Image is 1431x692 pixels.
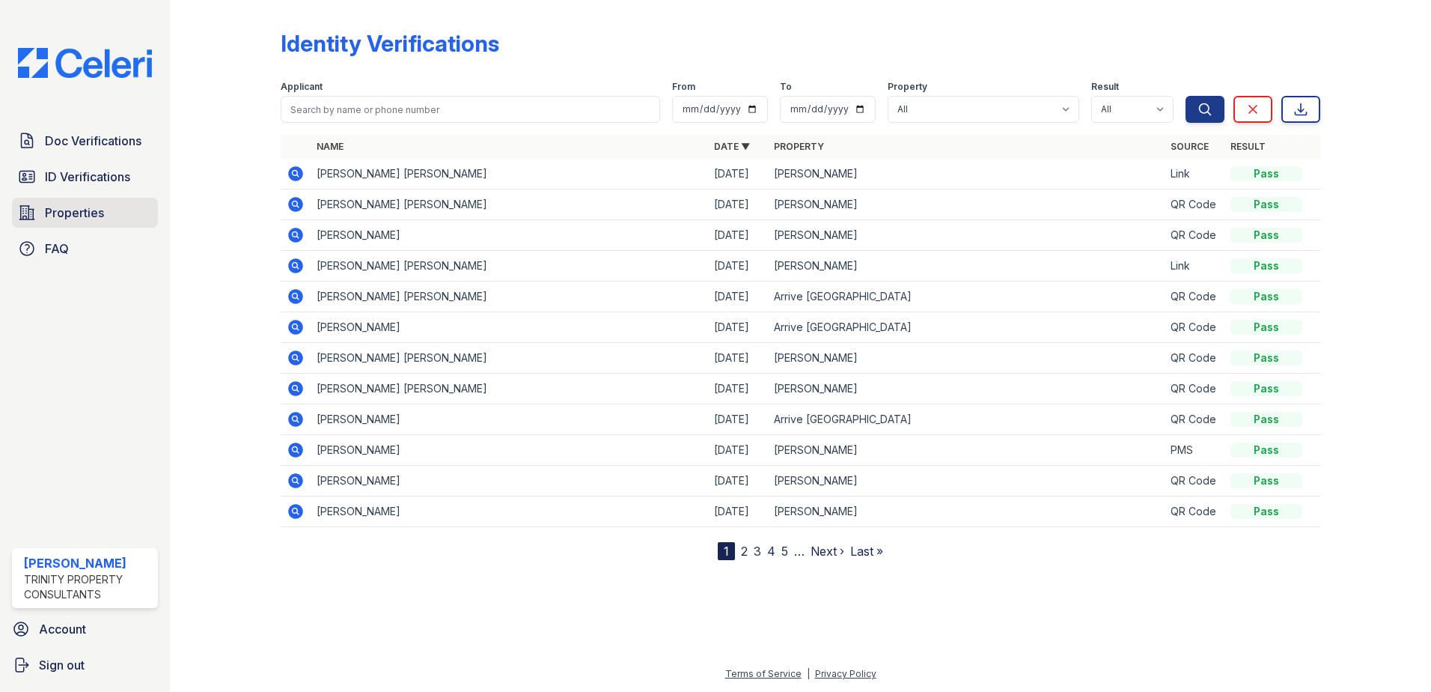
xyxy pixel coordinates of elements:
[815,668,876,679] a: Privacy Policy
[39,620,86,638] span: Account
[1165,497,1224,527] td: QR Code
[1230,412,1302,427] div: Pass
[811,544,844,559] a: Next ›
[768,343,1165,374] td: [PERSON_NAME]
[708,251,768,282] td: [DATE]
[311,251,708,282] td: [PERSON_NAME] [PERSON_NAME]
[12,126,158,156] a: Doc Verifications
[311,189,708,220] td: [PERSON_NAME] [PERSON_NAME]
[768,466,1165,497] td: [PERSON_NAME]
[1230,228,1302,243] div: Pass
[311,220,708,251] td: [PERSON_NAME]
[774,141,824,152] a: Property
[317,141,344,152] a: Name
[708,497,768,527] td: [DATE]
[768,374,1165,404] td: [PERSON_NAME]
[281,30,499,57] div: Identity Verifications
[24,554,152,572] div: [PERSON_NAME]
[1230,141,1266,152] a: Result
[12,198,158,228] a: Properties
[807,668,810,679] div: |
[708,312,768,343] td: [DATE]
[45,168,130,186] span: ID Verifications
[311,497,708,527] td: [PERSON_NAME]
[1230,289,1302,304] div: Pass
[1091,81,1119,93] label: Result
[718,542,735,560] div: 1
[781,544,788,559] a: 5
[1230,381,1302,396] div: Pass
[1230,197,1302,212] div: Pass
[741,544,748,559] a: 2
[45,240,69,258] span: FAQ
[768,435,1165,466] td: [PERSON_NAME]
[1230,443,1302,458] div: Pass
[311,466,708,497] td: [PERSON_NAME]
[1165,343,1224,374] td: QR Code
[708,343,768,374] td: [DATE]
[708,466,768,497] td: [DATE]
[1230,504,1302,519] div: Pass
[768,159,1165,189] td: [PERSON_NAME]
[39,656,85,674] span: Sign out
[1165,282,1224,312] td: QR Code
[794,542,805,560] span: …
[281,81,323,93] label: Applicant
[1165,312,1224,343] td: QR Code
[768,312,1165,343] td: Arrive [GEOGRAPHIC_DATA]
[708,220,768,251] td: [DATE]
[754,544,761,559] a: 3
[708,282,768,312] td: [DATE]
[708,404,768,435] td: [DATE]
[850,544,883,559] a: Last »
[311,404,708,435] td: [PERSON_NAME]
[12,162,158,192] a: ID Verifications
[1165,251,1224,282] td: Link
[311,374,708,404] td: [PERSON_NAME] [PERSON_NAME]
[12,234,158,264] a: FAQ
[1230,166,1302,181] div: Pass
[24,572,152,602] div: Trinity Property Consultants
[768,189,1165,220] td: [PERSON_NAME]
[1165,189,1224,220] td: QR Code
[45,132,141,150] span: Doc Verifications
[780,81,792,93] label: To
[1165,466,1224,497] td: QR Code
[311,343,708,374] td: [PERSON_NAME] [PERSON_NAME]
[767,544,775,559] a: 4
[768,282,1165,312] td: Arrive [GEOGRAPHIC_DATA]
[1165,220,1224,251] td: QR Code
[1230,473,1302,488] div: Pass
[311,435,708,466] td: [PERSON_NAME]
[768,404,1165,435] td: Arrive [GEOGRAPHIC_DATA]
[1230,320,1302,335] div: Pass
[708,189,768,220] td: [DATE]
[311,282,708,312] td: [PERSON_NAME] [PERSON_NAME]
[1165,404,1224,435] td: QR Code
[768,497,1165,527] td: [PERSON_NAME]
[708,435,768,466] td: [DATE]
[281,96,660,123] input: Search by name or phone number
[1230,350,1302,365] div: Pass
[768,251,1165,282] td: [PERSON_NAME]
[1230,258,1302,273] div: Pass
[708,374,768,404] td: [DATE]
[888,81,927,93] label: Property
[1165,159,1224,189] td: Link
[768,220,1165,251] td: [PERSON_NAME]
[714,141,750,152] a: Date ▼
[311,312,708,343] td: [PERSON_NAME]
[6,48,164,78] img: CE_Logo_Blue-a8612792a0a2168367f1c8372b55b34899dd931a85d93a1a3d3e32e68fde9ad4.png
[6,614,164,644] a: Account
[45,204,104,222] span: Properties
[6,650,164,680] a: Sign out
[1165,374,1224,404] td: QR Code
[672,81,695,93] label: From
[725,668,802,679] a: Terms of Service
[1171,141,1209,152] a: Source
[1165,435,1224,466] td: PMS
[708,159,768,189] td: [DATE]
[311,159,708,189] td: [PERSON_NAME] [PERSON_NAME]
